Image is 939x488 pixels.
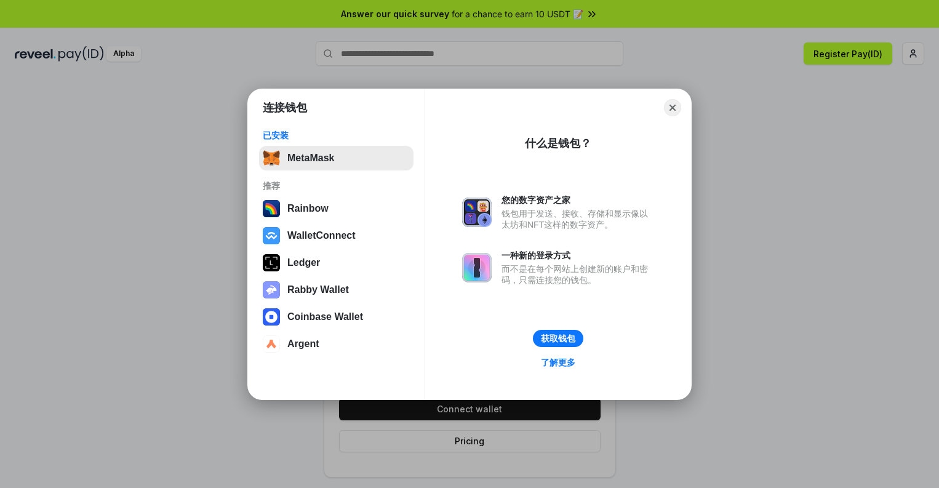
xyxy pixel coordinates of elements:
div: WalletConnect [287,230,356,241]
img: svg+xml,%3Csvg%20fill%3D%22none%22%20height%3D%2233%22%20viewBox%3D%220%200%2035%2033%22%20width%... [263,150,280,167]
button: WalletConnect [259,223,414,248]
button: Ledger [259,250,414,275]
div: 已安装 [263,130,410,141]
button: Rainbow [259,196,414,221]
div: 钱包用于发送、接收、存储和显示像以太坊和NFT这样的数字资产。 [501,208,654,230]
img: svg+xml,%3Csvg%20xmlns%3D%22http%3A%2F%2Fwww.w3.org%2F2000%2Fsvg%22%20width%3D%2228%22%20height%3... [263,254,280,271]
div: Ledger [287,257,320,268]
div: MetaMask [287,153,334,164]
div: 了解更多 [541,357,575,368]
img: svg+xml,%3Csvg%20xmlns%3D%22http%3A%2F%2Fwww.w3.org%2F2000%2Fsvg%22%20fill%3D%22none%22%20viewBox... [263,281,280,298]
button: Rabby Wallet [259,278,414,302]
button: Close [664,99,681,116]
div: 什么是钱包？ [525,136,591,151]
button: Coinbase Wallet [259,305,414,329]
div: Coinbase Wallet [287,311,363,322]
img: svg+xml,%3Csvg%20width%3D%2228%22%20height%3D%2228%22%20viewBox%3D%220%200%2028%2028%22%20fill%3D... [263,308,280,326]
div: Rabby Wallet [287,284,349,295]
img: svg+xml,%3Csvg%20xmlns%3D%22http%3A%2F%2Fwww.w3.org%2F2000%2Fsvg%22%20fill%3D%22none%22%20viewBox... [462,253,492,282]
div: 而不是在每个网站上创建新的账户和密码，只需连接您的钱包。 [501,263,654,286]
button: Argent [259,332,414,356]
div: Rainbow [287,203,329,214]
h1: 连接钱包 [263,100,307,115]
img: svg+xml,%3Csvg%20width%3D%22120%22%20height%3D%22120%22%20viewBox%3D%220%200%20120%20120%22%20fil... [263,200,280,217]
div: 您的数字资产之家 [501,194,654,206]
img: svg+xml,%3Csvg%20width%3D%2228%22%20height%3D%2228%22%20viewBox%3D%220%200%2028%2028%22%20fill%3D... [263,335,280,353]
div: Argent [287,338,319,350]
button: MetaMask [259,146,414,170]
a: 了解更多 [533,354,583,370]
div: 获取钱包 [541,333,575,344]
img: svg+xml,%3Csvg%20xmlns%3D%22http%3A%2F%2Fwww.w3.org%2F2000%2Fsvg%22%20fill%3D%22none%22%20viewBox... [462,198,492,227]
button: 获取钱包 [533,330,583,347]
div: 一种新的登录方式 [501,250,654,261]
img: svg+xml,%3Csvg%20width%3D%2228%22%20height%3D%2228%22%20viewBox%3D%220%200%2028%2028%22%20fill%3D... [263,227,280,244]
div: 推荐 [263,180,410,191]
